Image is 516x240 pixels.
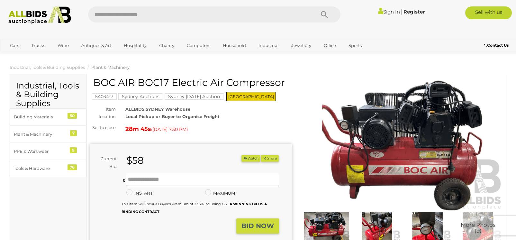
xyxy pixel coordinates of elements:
strong: ALLBIDS SYDNEY Warehouse [125,106,190,112]
span: [DATE] 7:30 PM [152,126,186,132]
a: PPE & Workwear 9 [10,143,86,160]
div: 76 [68,164,77,170]
img: BOC AIR BOC17 Electric Air Compressor [302,80,503,210]
a: Industrial [254,40,283,51]
div: Set to close [85,124,121,131]
a: [GEOGRAPHIC_DATA] [6,51,60,61]
span: ( ) [151,127,188,132]
mark: 54034-7 [92,93,117,100]
small: This Item will incur a Buyer's Premium of 22.5% including GST. [122,202,267,214]
a: Sports [344,40,366,51]
div: Building Materials [14,113,67,121]
strong: 28m 45s [125,125,151,133]
a: Antiques & Art [77,40,115,51]
h2: Industrial, Tools & Building Supplies [16,81,80,108]
a: Plant & Machinery 7 [10,126,86,143]
strong: Local Pickup or Buyer to Organise Freight [125,114,220,119]
a: Trucks [27,40,49,51]
button: BID NOW [236,218,279,234]
img: Allbids.com.au [5,6,75,24]
a: Sydney Auctions [118,94,163,99]
a: Wine [53,40,73,51]
a: Sydney [DATE] Auction [165,94,223,99]
a: Sign In [378,9,400,15]
a: Cars [6,40,23,51]
div: Current Bid [90,155,122,170]
span: More Photos (9) [461,222,495,234]
span: | [401,8,403,15]
b: Contact Us [484,43,509,48]
a: Tools & Hardware 76 [10,160,86,177]
div: Tools & Hardware [14,165,67,172]
a: Plant & Machinery [91,65,130,70]
mark: Sydney Auctions [118,93,163,100]
strong: BID NOW [241,222,274,230]
button: Watch [241,155,260,162]
mark: Sydney [DATE] Auction [165,93,223,100]
a: Charity [155,40,178,51]
div: 50 [68,113,77,119]
a: Sell with us [465,6,512,19]
a: Computers [183,40,214,51]
a: 54034-7 [92,94,117,99]
a: Contact Us [484,42,510,49]
strong: $58 [126,154,144,166]
a: Household [219,40,250,51]
a: Industrial, Tools & Building Supplies [10,65,85,70]
span: [GEOGRAPHIC_DATA] [226,92,276,101]
a: Register [403,9,425,15]
li: Watch this item [241,155,260,162]
div: 7 [70,130,77,136]
a: Jewellery [287,40,315,51]
div: Plant & Machinery [14,131,67,138]
div: 9 [70,147,77,153]
div: Item location [85,106,121,121]
button: Search [308,6,340,23]
a: Building Materials 50 [10,108,86,125]
button: Share [261,155,279,162]
label: MAXIMUM [205,189,235,197]
label: INSTANT [126,189,153,197]
a: Office [320,40,340,51]
a: Hospitality [120,40,151,51]
b: A WINNING BID IS A BINDING CONTRACT [122,202,267,214]
h1: BOC AIR BOC17 Electric Air Compressor [93,77,290,88]
div: PPE & Workwear [14,148,67,155]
